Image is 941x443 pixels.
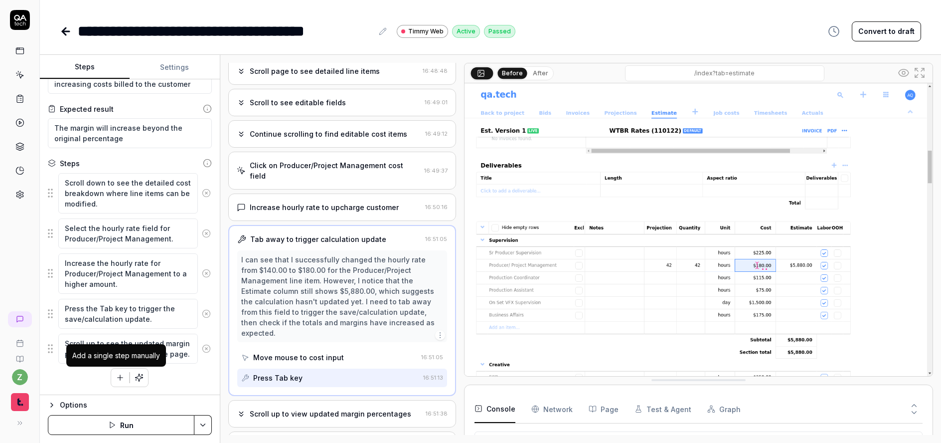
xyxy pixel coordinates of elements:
[634,395,691,423] button: Test & Agent
[48,399,212,411] button: Options
[48,218,212,249] div: Suggestions
[250,97,346,108] div: Scroll to see editable fields
[4,385,35,413] button: Timmy Logo
[4,331,35,347] a: Book a call with us
[474,395,515,423] button: Console
[425,99,448,106] time: 16:49:01
[912,65,928,81] button: Open in full screen
[852,21,921,41] button: Convert to draft
[48,415,194,435] button: Run
[198,263,215,283] button: Remove step
[8,311,32,327] a: New conversation
[250,202,399,213] div: Increase hourly rate to upcharge customer
[12,369,28,385] button: z
[589,395,619,423] button: Page
[484,25,515,38] div: Passed
[198,183,215,203] button: Remove step
[48,298,212,329] div: Suggestions
[397,24,448,38] a: Timmy Web
[425,235,447,242] time: 16:51:05
[60,399,212,411] div: Options
[198,304,215,324] button: Remove step
[896,65,912,81] button: Show all interative elements
[424,167,448,174] time: 16:49:37
[822,21,846,41] button: View version history
[60,104,114,114] div: Expected result
[465,83,933,376] img: Screenshot
[48,253,212,294] div: Suggestions
[529,68,552,79] button: After
[250,129,407,139] div: Continue scrolling to find editable cost items
[408,27,444,36] span: Timmy Web
[423,67,448,74] time: 16:48:48
[198,223,215,243] button: Remove step
[48,173,212,214] div: Suggestions
[421,354,443,361] time: 16:51:05
[497,67,527,78] button: Before
[48,333,212,364] div: Suggestions
[130,55,219,79] button: Settings
[241,254,443,338] div: I can see that I successfully changed the hourly rate from $140.00 to $180.00 for the Producer/Pr...
[250,409,411,419] div: Scroll up to view updated margin percentages
[425,130,448,137] time: 16:49:12
[452,25,480,38] div: Active
[250,160,420,181] div: Click on Producer/Project Management cost field
[60,158,80,169] div: Steps
[237,369,447,387] button: Press Tab key16:51:13
[11,393,29,411] img: Timmy Logo
[4,347,35,363] a: Documentation
[531,395,573,423] button: Network
[425,204,448,211] time: 16:50:16
[40,55,130,79] button: Steps
[198,339,215,359] button: Remove step
[237,348,447,367] button: Move mouse to cost input16:51:05
[250,66,380,76] div: Scroll page to see detailed line items
[250,234,386,244] div: Tab away to trigger calculation update
[253,373,303,383] div: Press Tab key
[423,374,443,381] time: 16:51:13
[253,352,344,363] div: Move mouse to cost input
[426,410,448,417] time: 16:51:38
[707,395,741,423] button: Graph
